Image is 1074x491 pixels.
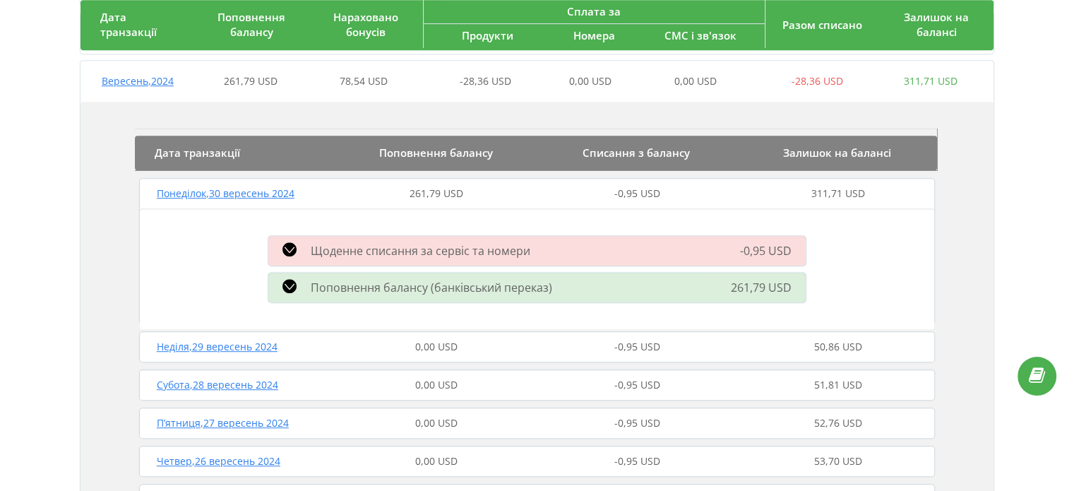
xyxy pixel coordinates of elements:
span: 50,86 USD [814,340,862,353]
span: Залишок на балансі [904,10,969,39]
span: Вересень , 2024 [102,74,174,88]
span: Разом списано [782,18,862,32]
span: 311,71 USD [904,74,957,88]
span: 0,00 USD [415,454,458,468]
span: -28,36 USD [460,74,511,88]
span: 0,00 USD [674,74,717,88]
span: Неділя , 29 вересень 2024 [157,340,278,353]
span: 53,70 USD [814,454,862,468]
span: 311,71 USD [811,187,865,200]
span: Поповнення балансу [379,146,493,160]
span: 0,00 USD [569,74,611,88]
span: 261,79 USD [224,74,278,88]
span: -0,95 USD [614,416,660,430]
span: Дата транзакції [100,10,157,39]
span: Поповнення балансу (банківський переказ) [311,280,552,295]
span: П’ятниця , 27 вересень 2024 [157,416,289,430]
span: -0,95 USD [614,187,660,200]
span: 52,76 USD [814,416,862,430]
span: Залишок на балансі [783,146,891,160]
span: 78,54 USD [340,74,388,88]
span: 51,81 USD [814,378,862,391]
span: Нараховано бонусів [333,10,398,39]
span: 261,79 USD [731,280,792,295]
span: Дата транзакції [155,146,240,160]
span: 0,00 USD [415,340,458,353]
span: Субота , 28 вересень 2024 [157,378,278,391]
span: Продукти [462,28,513,42]
span: Списання з балансу [583,146,690,160]
span: Номера [573,28,615,42]
span: 0,00 USD [415,416,458,430]
span: 261,79 USD [410,187,463,200]
span: -28,36 USD [792,74,843,88]
span: Поповнення балансу [217,10,285,39]
span: 0,00 USD [415,378,458,391]
span: СМС і зв'язок [664,28,736,42]
span: -0,95 USD [614,454,660,468]
span: Четвер , 26 вересень 2024 [157,454,280,468]
span: Щоденне списання за сервіс та номери [311,243,530,259]
span: -0,95 USD [740,243,792,259]
span: Понеділок , 30 вересень 2024 [157,187,294,200]
span: -0,95 USD [614,378,660,391]
span: -0,95 USD [614,340,660,353]
span: Сплата за [567,4,621,18]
